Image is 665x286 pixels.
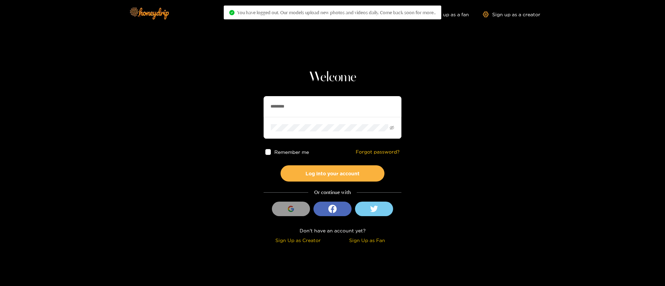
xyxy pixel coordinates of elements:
span: You have logged out. Our models upload new photos and videos daily. Come back soon for more.. [237,10,436,15]
div: Sign Up as Creator [265,236,331,244]
h1: Welcome [264,69,401,86]
div: Don't have an account yet? [264,227,401,234]
span: eye-invisible [390,126,394,130]
a: Sign up as a fan [422,11,469,17]
div: Or continue with [264,188,401,196]
a: Sign up as a creator [483,11,540,17]
a: Forgot password? [356,149,400,155]
span: check-circle [229,10,234,15]
div: Sign Up as Fan [334,236,400,244]
button: Log into your account [281,165,384,182]
span: Remember me [275,149,309,155]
